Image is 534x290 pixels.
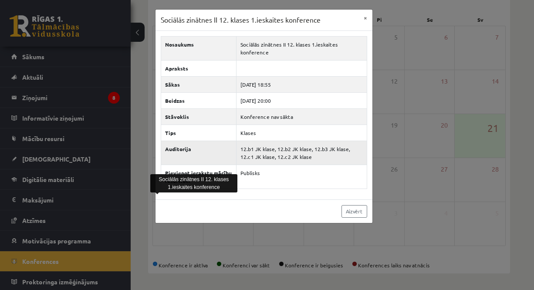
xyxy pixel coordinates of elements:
h3: Sociālās zinātnes II 12. klases 1.ieskaites konference [161,15,321,25]
th: Pievienot ierakstu mācību resursiem [161,165,237,189]
td: [DATE] 20:00 [237,92,367,108]
td: Publisks [237,165,367,189]
td: Sociālās zinātnes II 12. klases 1.ieskaites konference [237,36,367,60]
td: Klases [237,125,367,141]
div: Sociālās zinātnes II 12. klases 1.ieskaites konference [150,174,237,192]
td: [DATE] 18:55 [237,76,367,92]
th: Beidzas [161,92,237,108]
th: Nosaukums [161,36,237,60]
th: Sākas [161,76,237,92]
th: Auditorija [161,141,237,165]
th: Tips [161,125,237,141]
td: 12.b1 JK klase, 12.b2 JK klase, 12.b3 JK klase, 12.c1 JK klase, 12.c2 JK klase [237,141,367,165]
button: × [358,10,372,26]
th: Stāvoklis [161,108,237,125]
th: Apraksts [161,60,237,76]
td: Konference nav sākta [237,108,367,125]
a: Aizvērt [341,205,367,218]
